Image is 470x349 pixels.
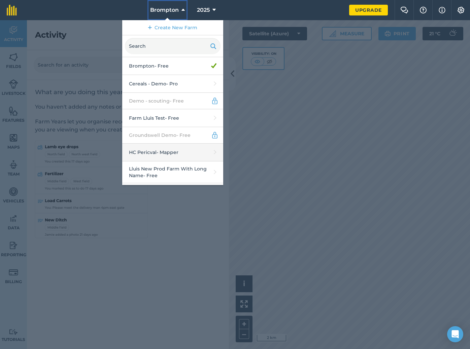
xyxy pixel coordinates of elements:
img: svg+xml;base64,PD94bWwgdmVyc2lvbj0iMS4wIiBlbmNvZGluZz0idXRmLTgiPz4KPCEtLSBHZW5lcmF0b3I6IEFkb2JlIE... [211,97,219,105]
a: Upgrade [349,5,388,15]
img: svg+xml;base64,PHN2ZyB4bWxucz0iaHR0cDovL3d3dy53My5vcmcvMjAwMC9zdmciIHdpZHRoPSIxNyIgaGVpZ2h0PSIxNy... [439,6,445,14]
a: Cereals - Demo- Pro [122,75,223,93]
a: New Farm 1- Free [122,183,223,201]
a: Lluis New Prod Farm With Long Name- Free [122,161,223,183]
a: Farm Lluis Test- Free [122,109,223,127]
a: HC Pericval- Mapper [122,144,223,161]
img: A question mark icon [419,7,427,13]
img: svg+xml;base64,PHN2ZyB4bWxucz0iaHR0cDovL3d3dy53My5vcmcvMjAwMC9zdmciIHdpZHRoPSIxOSIgaGVpZ2h0PSIyNC... [210,42,216,50]
img: A cog icon [457,7,465,13]
div: Open Intercom Messenger [447,326,463,342]
span: Brompton [150,6,179,14]
img: Two speech bubbles overlapping with the left bubble in the forefront [400,7,408,13]
a: Brompton- Free [122,57,223,75]
span: 2025 [197,6,210,14]
input: Search [125,38,221,54]
img: fieldmargin Logo [7,5,17,15]
a: Groundswell Demo- Free [122,127,223,144]
img: svg+xml;base64,PD94bWwgdmVyc2lvbj0iMS4wIiBlbmNvZGluZz0idXRmLTgiPz4KPCEtLSBHZW5lcmF0b3I6IEFkb2JlIE... [211,131,219,139]
a: Demo - scouting- Free [122,93,223,109]
a: Create New Farm [122,20,223,35]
